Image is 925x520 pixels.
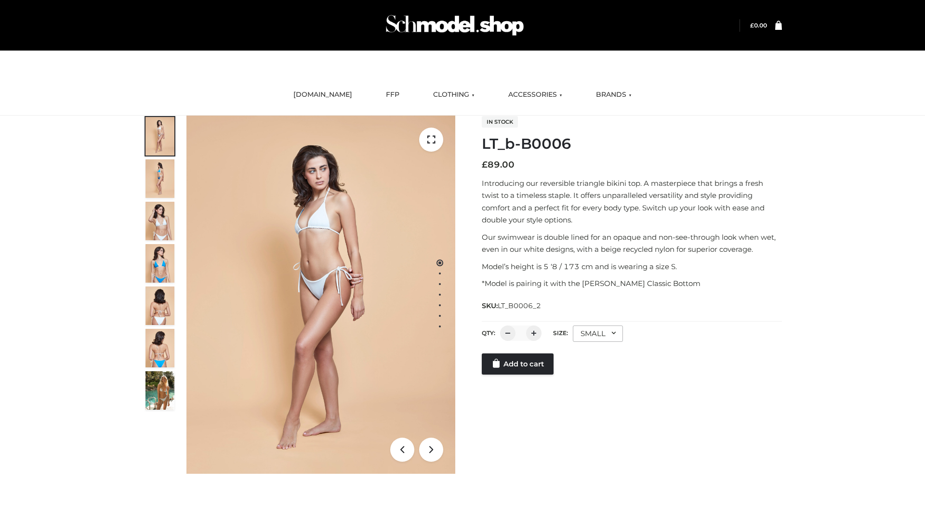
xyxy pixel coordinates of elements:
[145,202,174,240] img: ArielClassicBikiniTop_CloudNine_AzureSky_OW114ECO_3-scaled.jpg
[482,177,782,226] p: Introducing our reversible triangle bikini top. A masterpiece that brings a fresh twist to a time...
[186,116,455,474] img: LT_b-B0006
[426,84,482,105] a: CLOTHING
[145,371,174,410] img: Arieltop_CloudNine_AzureSky2.jpg
[498,301,541,310] span: LT_B0006_2
[482,159,488,170] span: £
[145,159,174,198] img: ArielClassicBikiniTop_CloudNine_AzureSky_OW114ECO_2-scaled.jpg
[379,84,407,105] a: FFP
[482,353,554,375] a: Add to cart
[145,117,174,156] img: ArielClassicBikiniTop_CloudNine_AzureSky_OW114ECO_1-scaled.jpg
[501,84,569,105] a: ACCESSORIES
[482,329,495,337] label: QTY:
[750,22,767,29] a: £0.00
[573,325,623,342] div: SMALL
[145,329,174,367] img: ArielClassicBikiniTop_CloudNine_AzureSky_OW114ECO_8-scaled.jpg
[383,6,527,44] img: Schmodel Admin 964
[482,231,782,256] p: Our swimwear is double lined for an opaque and non-see-through look when wet, even in our white d...
[553,329,568,337] label: Size:
[286,84,359,105] a: [DOMAIN_NAME]
[482,135,782,153] h1: LT_b-B0006
[589,84,639,105] a: BRANDS
[482,159,515,170] bdi: 89.00
[482,277,782,290] p: *Model is pairing it with the [PERSON_NAME] Classic Bottom
[482,260,782,273] p: Model’s height is 5 ‘8 / 173 cm and is wearing a size S.
[482,116,518,128] span: In stock
[145,286,174,325] img: ArielClassicBikiniTop_CloudNine_AzureSky_OW114ECO_7-scaled.jpg
[145,244,174,283] img: ArielClassicBikiniTop_CloudNine_AzureSky_OW114ECO_4-scaled.jpg
[482,300,542,312] span: SKU:
[750,22,767,29] bdi: 0.00
[750,22,754,29] span: £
